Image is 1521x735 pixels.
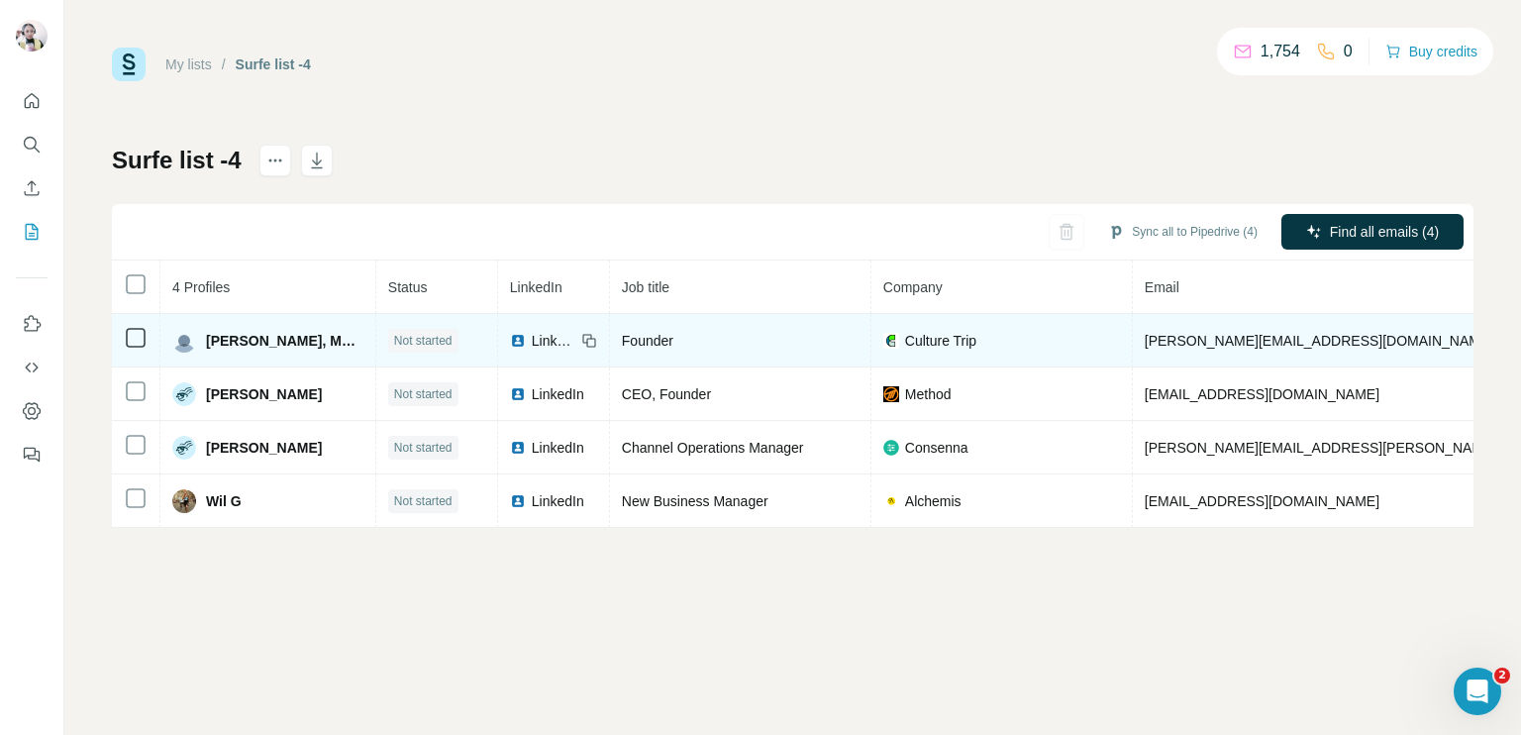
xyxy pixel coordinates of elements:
span: Not started [394,385,453,403]
span: Job title [622,279,669,295]
p: 1,754 [1261,40,1300,63]
span: Find all emails (4) [1330,222,1439,242]
span: Founder [622,333,673,349]
span: LinkedIn [532,331,575,351]
button: Search [16,127,48,162]
span: [PERSON_NAME][EMAIL_ADDRESS][DOMAIN_NAME] [1145,333,1493,349]
span: [PERSON_NAME] [206,438,322,458]
span: Channel Operations Manager [622,440,804,456]
span: Method [905,384,952,404]
button: My lists [16,214,48,250]
p: 0 [1344,40,1353,63]
span: Not started [394,332,453,350]
span: Email [1145,279,1179,295]
iframe: Intercom live chat [1454,668,1501,715]
span: Culture Trip [905,331,976,351]
button: Find all emails (4) [1281,214,1464,250]
span: Not started [394,492,453,510]
span: LinkedIn [532,384,584,404]
img: Avatar [16,20,48,52]
span: Not started [394,439,453,457]
img: Avatar [172,329,196,353]
button: Use Surfe API [16,350,48,385]
img: Surfe Logo [112,48,146,81]
button: Dashboard [16,393,48,429]
button: Quick start [16,83,48,119]
img: LinkedIn logo [510,493,526,509]
img: company-logo [883,493,899,509]
span: [EMAIL_ADDRESS][DOMAIN_NAME] [1145,493,1379,509]
button: Sync all to Pipedrive (4) [1094,217,1271,247]
button: Feedback [16,437,48,472]
img: Avatar [172,436,196,460]
span: [PERSON_NAME], MD, PhD [206,331,363,351]
span: 4 Profiles [172,279,230,295]
img: LinkedIn logo [510,333,526,349]
span: Status [388,279,428,295]
span: [EMAIL_ADDRESS][DOMAIN_NAME] [1145,386,1379,402]
button: Enrich CSV [16,170,48,206]
span: New Business Manager [622,493,768,509]
img: LinkedIn logo [510,440,526,456]
span: LinkedIn [532,438,584,458]
span: LinkedIn [532,491,584,511]
img: Avatar [172,382,196,406]
span: LinkedIn [510,279,562,295]
span: Company [883,279,943,295]
button: Use Surfe on LinkedIn [16,306,48,342]
span: Alchemis [905,491,962,511]
a: My lists [165,56,212,72]
img: company-logo [883,333,899,349]
button: Buy credits [1385,38,1477,65]
span: 2 [1494,668,1510,683]
span: Wil G [206,491,242,511]
li: / [222,54,226,74]
img: company-logo [883,386,899,402]
span: [PERSON_NAME] [206,384,322,404]
img: company-logo [883,440,899,456]
button: actions [259,145,291,176]
img: LinkedIn logo [510,386,526,402]
h1: Surfe list -4 [112,145,242,176]
img: Avatar [172,489,196,513]
span: Consenna [905,438,968,458]
div: Surfe list -4 [236,54,311,74]
span: CEO, Founder [622,386,711,402]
